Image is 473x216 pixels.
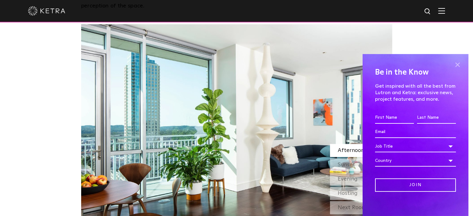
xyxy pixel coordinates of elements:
[417,112,456,124] input: Last Name
[338,148,364,153] span: Afternoon
[375,155,456,167] div: Country
[375,140,456,152] div: Job Title
[338,162,355,168] span: Sunset
[338,191,358,196] span: Hosting
[424,8,432,16] img: search icon
[438,8,445,14] img: Hamburger%20Nav.svg
[375,178,456,192] input: Join
[375,112,414,124] input: First Name
[338,176,358,182] span: Evening
[375,83,456,102] p: Get inspired with all the best from Lutron and Ketra: exclusive news, project features, and more.
[375,67,456,78] h4: Be in the Know
[330,201,392,214] div: Next Room
[375,126,456,138] input: Email
[28,6,65,16] img: ketra-logo-2019-white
